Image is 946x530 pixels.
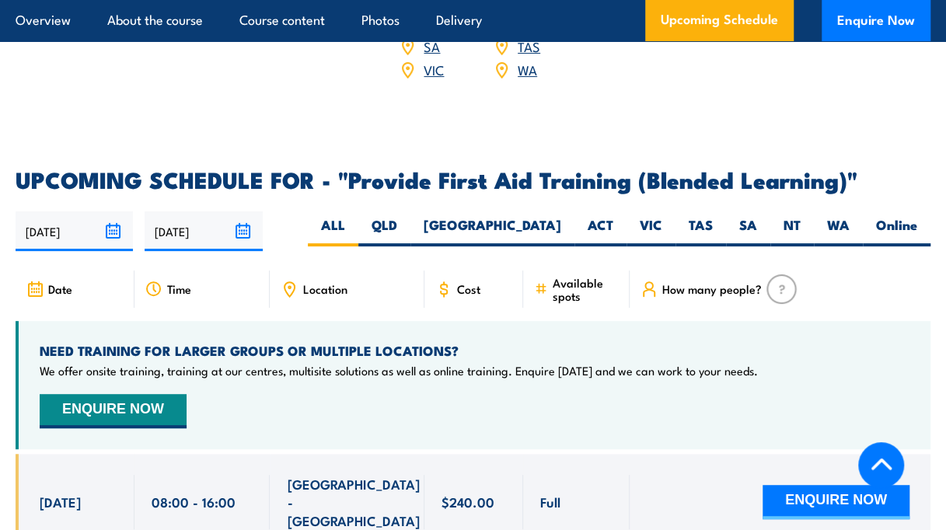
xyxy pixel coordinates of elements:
[410,216,574,246] label: [GEOGRAPHIC_DATA]
[302,282,347,295] span: Location
[424,60,444,78] a: VIC
[167,282,191,295] span: Time
[770,216,814,246] label: NT
[662,282,762,295] span: How many people?
[726,216,770,246] label: SA
[48,282,72,295] span: Date
[675,216,726,246] label: TAS
[424,37,440,55] a: SA
[287,475,419,529] span: [GEOGRAPHIC_DATA] - [GEOGRAPHIC_DATA]
[540,493,560,511] span: Full
[553,276,619,302] span: Available spots
[16,169,930,189] h2: UPCOMING SCHEDULE FOR - "Provide First Aid Training (Blended Learning)"
[40,493,81,511] span: [DATE]
[574,216,627,246] label: ACT
[145,211,262,251] input: To date
[40,394,187,428] button: ENQUIRE NOW
[863,216,930,246] label: Online
[814,216,863,246] label: WA
[518,37,540,55] a: TAS
[518,60,537,78] a: WA
[457,282,480,295] span: Cost
[308,216,358,246] label: ALL
[442,493,494,511] span: $240.00
[16,211,133,251] input: From date
[152,493,236,511] span: 08:00 - 16:00
[627,216,675,246] label: VIC
[40,342,758,359] h4: NEED TRAINING FOR LARGER GROUPS OR MULTIPLE LOCATIONS?
[763,485,909,519] button: ENQUIRE NOW
[40,363,758,378] p: We offer onsite training, training at our centres, multisite solutions as well as online training...
[358,216,410,246] label: QLD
